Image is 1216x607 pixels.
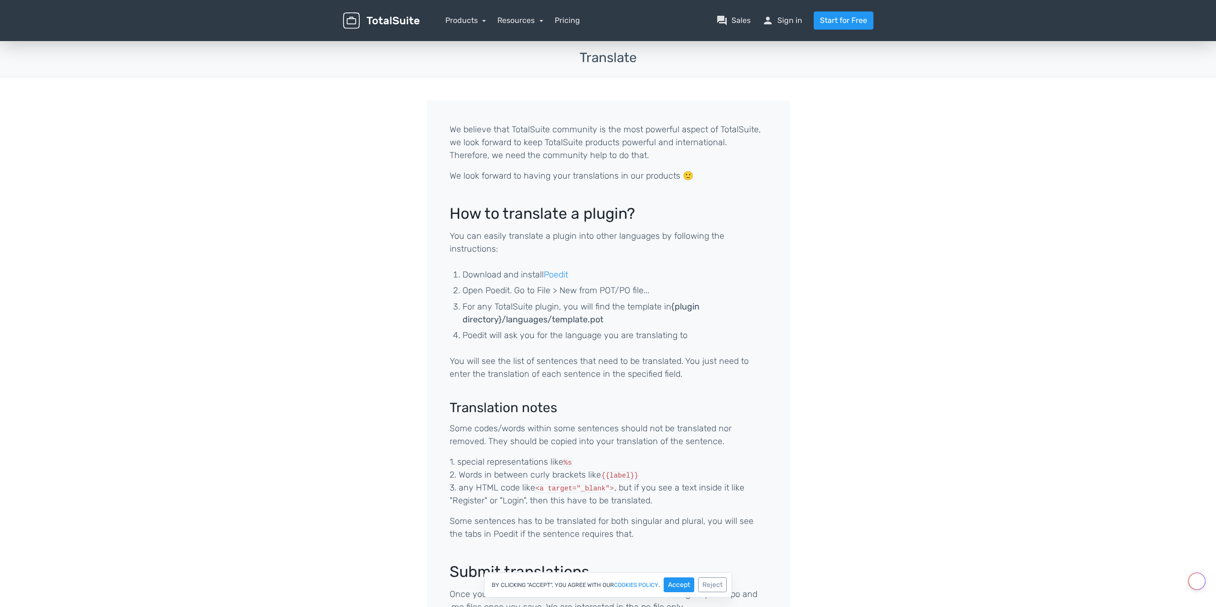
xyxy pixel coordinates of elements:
[544,269,568,280] a: Poedit
[484,572,732,597] div: By clicking "Accept", you agree with our .
[450,123,767,162] p: We believe that TotalSuite community is the most powerful aspect of TotalSuite, we look forward t...
[450,401,767,415] h3: Translation notes
[535,484,614,493] code: <a target="_blank">
[450,355,767,381] p: You will see the list of sentences that need to be translated. You just need to enter the transla...
[463,329,767,342] li: Poedit will ask you for the language you are translating to
[450,456,767,507] p: 1. special representations like 2. Words in between curly brackets like 3. any HTML code like , b...
[614,582,658,588] a: cookies policy
[698,577,727,592] button: Reject
[762,15,774,26] span: person
[463,284,767,297] li: Open Poedit. Go to File > New from POT/PO file...
[450,564,767,580] h2: Submit translations
[762,15,802,26] a: personSign in
[463,300,767,326] li: For any TotalSuite plugin, you will find the template in
[343,51,873,65] h3: Translate
[601,471,639,480] code: {{label}}
[716,15,751,26] a: question_answerSales
[450,515,767,541] p: Some sentences has to be translated for both singular and plural, you will see the tabs in Poedit...
[497,16,543,25] a: Resources
[463,301,699,325] strong: {plugin directory}/languages/template.pot
[450,170,767,182] p: We look forward to having your translations in our products 🙂
[343,12,420,29] img: TotalSuite for WordPress
[450,230,767,256] p: You can easily translate a plugin into other languages by following the instructions:
[445,16,486,25] a: Products
[555,15,580,26] a: Pricing
[664,577,694,592] button: Accept
[450,422,767,448] p: Some codes/words within some sentences should not be translated nor removed. They should be copie...
[463,268,767,281] li: Download and install
[814,11,873,30] a: Start for Free
[563,458,572,467] code: %s
[716,15,728,26] span: question_answer
[450,205,767,222] h2: How to translate a plugin?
